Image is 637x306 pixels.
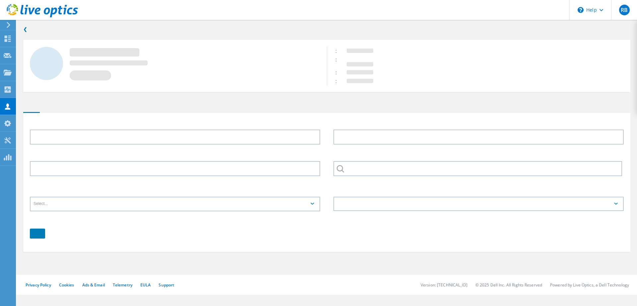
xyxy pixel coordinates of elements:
span: RB [621,7,628,13]
li: © 2025 Dell Inc. All Rights Reserved [475,282,542,288]
svg: \n [578,7,584,13]
span: : [335,47,343,54]
a: Telemetry [113,282,132,288]
li: Version: [TECHNICAL_ID] [421,282,467,288]
a: Cookies [59,282,74,288]
a: Support [159,282,174,288]
span: : [335,77,343,85]
li: Powered by Live Optics, a Dell Technology [550,282,629,288]
span: : [335,56,343,63]
a: Privacy Policy [26,282,51,288]
a: EULA [140,282,151,288]
a: Live Optics Dashboard [7,14,78,19]
a: Back to search [23,25,28,33]
a: Ads & Email [82,282,105,288]
span: : [335,69,343,76]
